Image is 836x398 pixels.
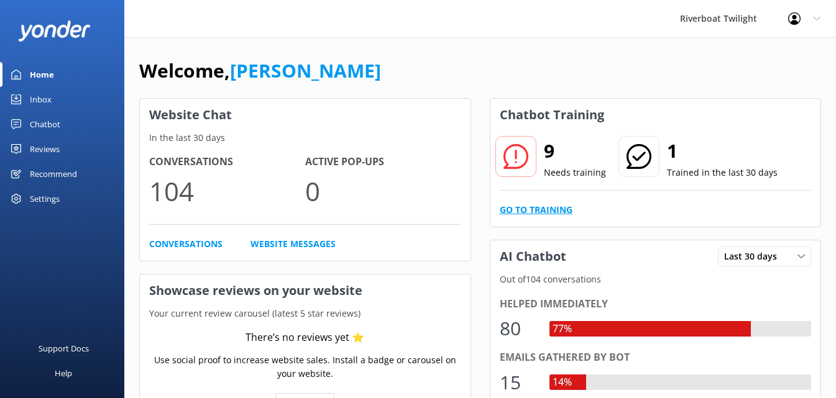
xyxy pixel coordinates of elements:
h2: 9 [544,136,606,166]
div: Inbox [30,87,52,112]
div: 14% [549,374,575,391]
div: Chatbot [30,112,60,137]
p: 0 [305,170,461,212]
div: Helped immediately [500,296,812,312]
span: Last 30 days [724,250,784,263]
p: Out of 104 conversations [490,273,821,286]
div: Reviews [30,137,60,161]
h2: 1 [667,136,778,166]
div: There’s no reviews yet ⭐ [246,330,364,346]
a: Website Messages [250,237,336,251]
div: 77% [549,321,575,337]
h4: Active Pop-ups [305,154,461,170]
div: Settings [30,186,60,211]
a: Conversations [149,237,223,251]
img: yonder-white-logo.png [19,20,90,41]
p: Trained in the last 30 days [667,166,778,179]
h3: Showcase reviews on your website [140,274,471,307]
div: Emails gathered by bot [500,350,812,366]
h3: Website Chat [140,99,471,131]
div: 15 [500,368,537,397]
p: In the last 30 days [140,131,471,145]
p: Use social proof to increase website sales. Install a badge or carousel on your website. [149,353,461,381]
div: Help [55,361,72,386]
p: Your current review carousel (latest 5 star reviews) [140,307,471,320]
a: Go to Training [500,203,572,217]
h3: Chatbot Training [490,99,613,131]
a: [PERSON_NAME] [230,58,381,83]
div: Recommend [30,161,77,186]
div: Support Docs [39,336,89,361]
div: Home [30,62,54,87]
p: Needs training [544,166,606,179]
h4: Conversations [149,154,305,170]
p: 104 [149,170,305,212]
div: 80 [500,314,537,343]
h3: AI Chatbot [490,240,576,273]
h1: Welcome, [139,56,381,86]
